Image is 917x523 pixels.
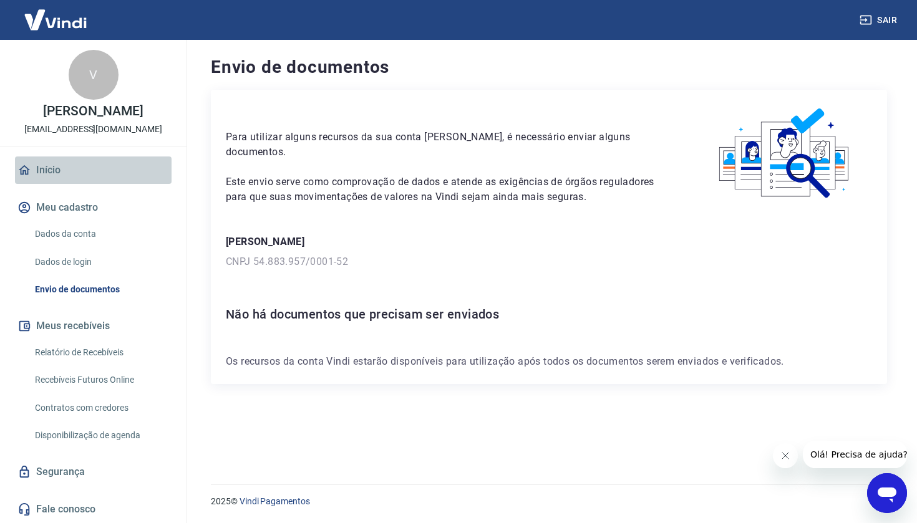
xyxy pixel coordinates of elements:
[30,221,172,247] a: Dados da conta
[226,304,872,324] h6: Não há documentos que precisam ser enviados
[69,50,119,100] div: V
[867,473,907,513] iframe: Botão para abrir a janela de mensagens
[211,495,887,508] p: 2025 ©
[30,395,172,421] a: Contratos com credores
[30,367,172,393] a: Recebíveis Futuros Online
[15,156,172,184] a: Início
[15,496,172,523] a: Fale conosco
[803,441,907,468] iframe: Mensagem da empresa
[15,458,172,486] a: Segurança
[773,443,798,468] iframe: Fechar mensagem
[30,423,172,448] a: Disponibilização de agenda
[857,9,902,32] button: Sair
[24,123,162,136] p: [EMAIL_ADDRESS][DOMAIN_NAME]
[211,55,887,80] h4: Envio de documentos
[226,354,872,369] p: Os recursos da conta Vindi estarão disponíveis para utilização após todos os documentos serem env...
[226,130,668,160] p: Para utilizar alguns recursos da sua conta [PERSON_NAME], é necessário enviar alguns documentos.
[43,105,143,118] p: [PERSON_NAME]
[698,105,872,203] img: waiting_documents.41d9841a9773e5fdf392cede4d13b617.svg
[30,249,172,275] a: Dados de login
[15,1,96,39] img: Vindi
[30,277,172,302] a: Envio de documentos
[226,175,668,204] p: Este envio serve como comprovação de dados e atende as exigências de órgãos reguladores para que ...
[30,340,172,365] a: Relatório de Recebíveis
[15,312,172,340] button: Meus recebíveis
[7,9,105,19] span: Olá! Precisa de ajuda?
[226,234,872,249] p: [PERSON_NAME]
[240,496,310,506] a: Vindi Pagamentos
[226,254,872,269] p: CNPJ 54.883.957/0001-52
[15,194,172,221] button: Meu cadastro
